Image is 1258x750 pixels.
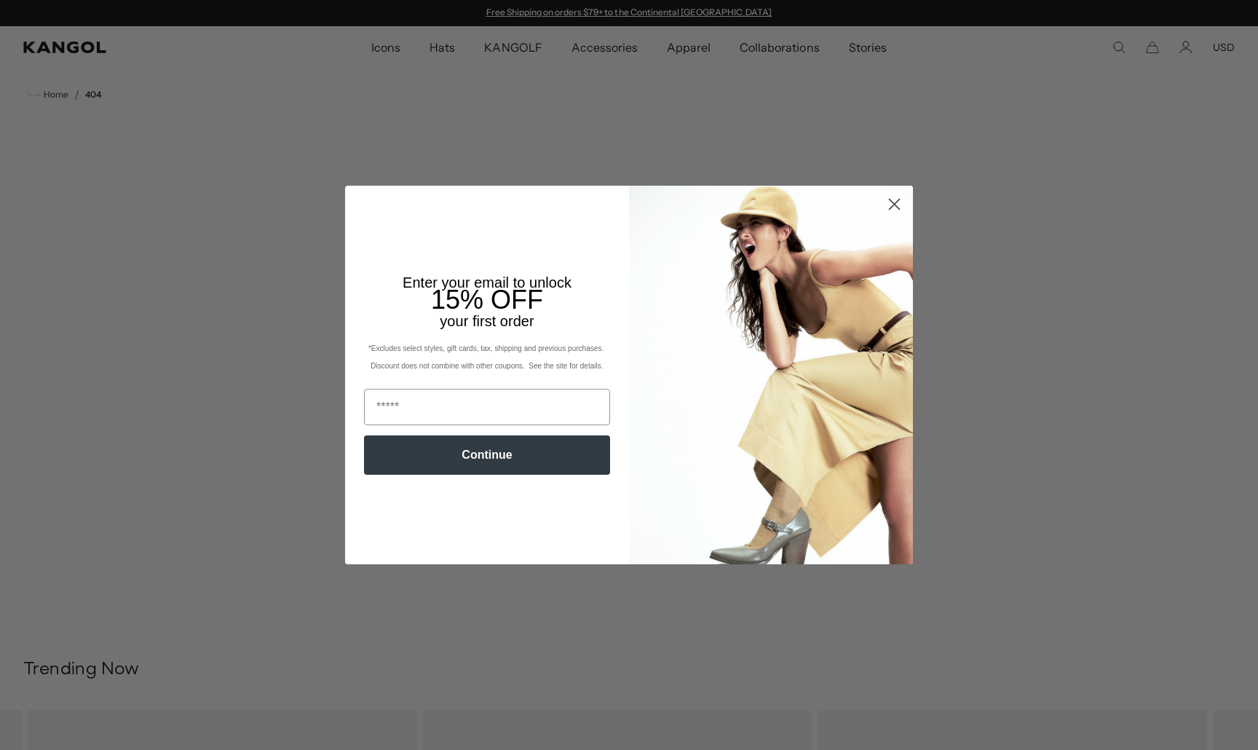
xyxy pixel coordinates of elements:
span: 15% OFF [431,285,543,315]
span: *Excludes select styles, gift cards, tax, shipping and previous purchases. Discount does not comb... [368,344,606,370]
span: your first order [440,313,534,329]
button: Close dialog [882,192,907,217]
img: 93be19ad-e773-4382-80b9-c9d740c9197f.jpeg [629,186,913,564]
input: Email [364,389,610,425]
button: Continue [364,435,610,475]
span: Enter your email to unlock [403,275,571,291]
